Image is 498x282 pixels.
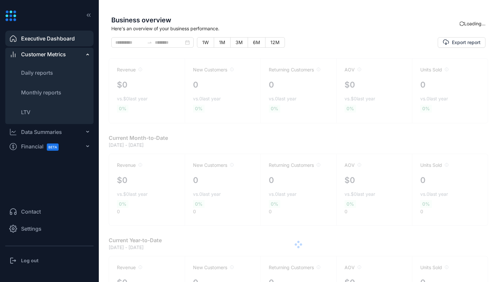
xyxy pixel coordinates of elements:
h3: Log out [21,257,39,264]
span: LTV [21,109,30,115]
div: Data Summaries [21,128,62,136]
span: Monthly reports [21,89,61,96]
div: Loading... [459,20,485,27]
span: BETA [47,143,59,151]
span: Customer Metrics [21,50,66,58]
span: sync [459,21,464,26]
span: Contact [21,208,41,216]
span: Executive Dashboard [21,35,75,42]
span: Settings [21,225,41,233]
span: 3M [235,39,243,45]
span: 1W [202,39,209,45]
button: Export report [438,37,485,48]
span: to [147,40,152,45]
span: Daily reports [21,69,53,76]
span: 12M [270,39,280,45]
span: 6M [253,39,260,45]
span: 1M [219,39,225,45]
span: Financial [21,139,65,154]
span: swap-right [147,40,152,45]
span: Business overview [111,15,459,25]
span: Export report [452,39,481,46]
span: Here's an overview of your business performance. [111,25,459,32]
